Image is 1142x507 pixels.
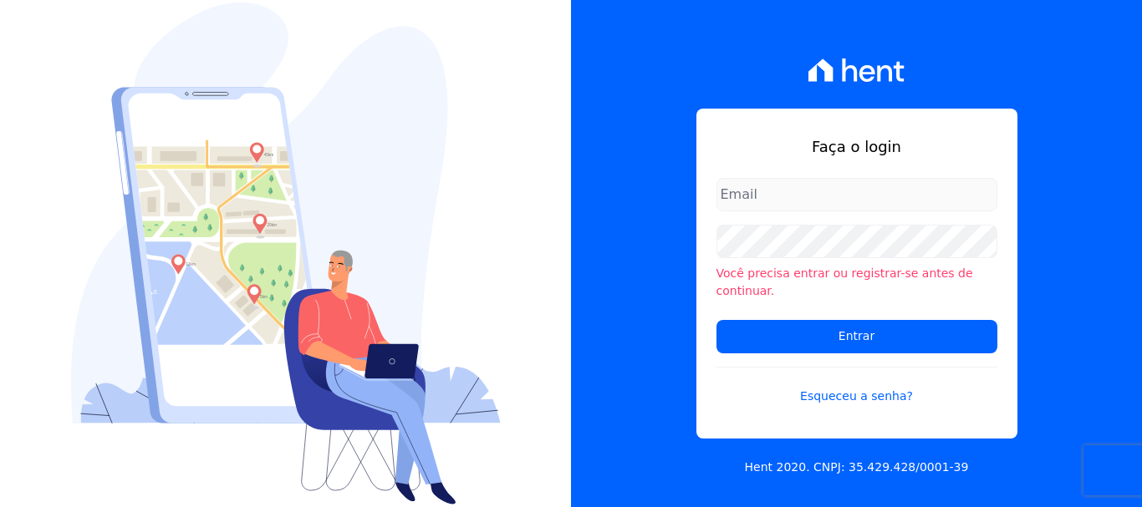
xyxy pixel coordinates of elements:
[745,459,969,476] p: Hent 2020. CNPJ: 35.429.428/0001-39
[716,367,997,405] a: Esqueceu a senha?
[716,135,997,158] h1: Faça o login
[716,320,997,353] input: Entrar
[716,265,997,300] li: Você precisa entrar ou registrar-se antes de continuar.
[716,178,997,211] input: Email
[71,3,501,504] img: Login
